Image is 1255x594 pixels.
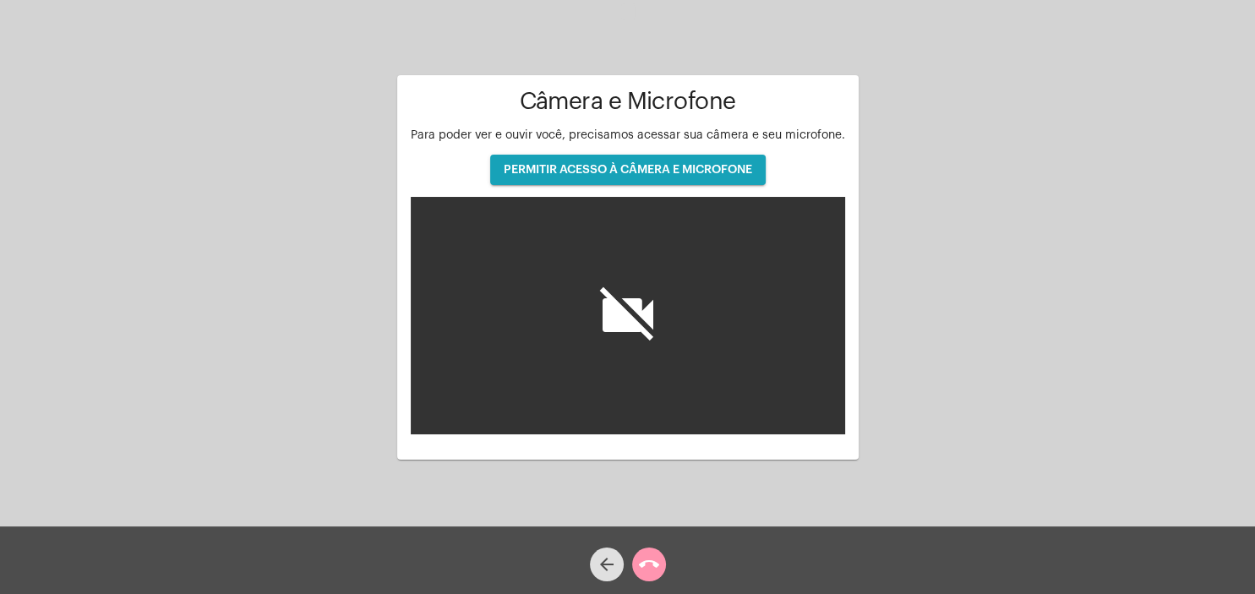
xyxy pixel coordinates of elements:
[597,554,617,575] mat-icon: arrow_back
[594,281,662,349] i: videocam_off
[504,164,752,176] span: PERMITIR ACESSO À CÂMERA E MICROFONE
[639,554,659,575] mat-icon: call_end
[490,155,766,185] button: PERMITIR ACESSO À CÂMERA E MICROFONE
[411,129,845,141] span: Para poder ver e ouvir você, precisamos acessar sua câmera e seu microfone.
[411,89,845,115] h1: Câmera e Microfone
